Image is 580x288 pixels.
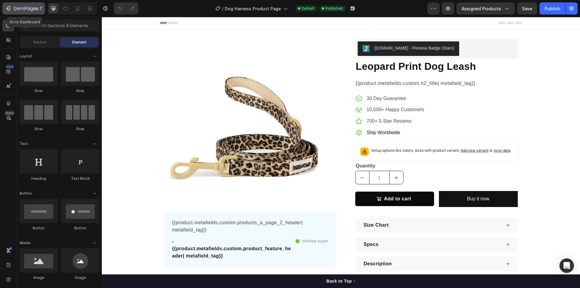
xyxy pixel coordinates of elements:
[262,224,277,231] p: Specs
[265,77,323,86] p: 30 Day Guarantee
[254,146,274,151] strong: Quantity
[256,24,358,39] button: Judge.me - Preview Badge (Stars)
[40,5,42,12] p: 7
[20,88,58,94] div: Row
[359,131,387,136] span: Add new variant
[20,191,32,196] span: Button
[265,89,323,97] p: 10,500+ Happy Customers
[253,41,416,58] h1: Leopard Print Dog Leash
[262,243,290,251] p: Description
[282,178,309,186] div: Add to cart
[20,176,58,181] div: Heading
[559,258,574,273] div: Open Intercom Messenger
[200,221,227,227] p: Verified buyer
[90,238,99,248] span: Toggle open
[265,100,323,109] p: 700+ 5-Star Reviews
[224,261,253,267] div: Back to Top ↑
[102,17,580,288] iframe: Design area
[273,28,353,34] div: [DOMAIN_NAME] - Preview Badge (Stars)
[517,2,537,15] button: Save
[90,189,99,198] span: Toggle open
[61,176,99,181] div: Text Block
[337,174,416,190] button: Buy it now
[20,141,28,147] span: Text
[90,139,99,149] span: Toggle open
[20,275,58,280] div: Image
[2,2,45,15] button: 7
[114,2,138,15] div: Undo/Redo
[253,175,332,189] button: Add to cart
[5,64,14,69] div: 450
[222,5,224,12] span: /
[20,53,32,59] span: Layout
[325,6,343,11] span: Published
[61,275,99,280] div: Image
[540,2,565,15] button: Publish
[61,126,99,132] div: Row
[72,40,86,45] span: Element
[225,5,281,12] span: Dog Harness Product Page
[387,131,409,136] span: or
[61,225,99,231] div: Button
[20,225,58,231] div: Button
[254,63,415,70] p: {{product.metafields.custom.h2_title| metafield_tag}}
[61,88,99,94] div: Row
[33,40,47,45] span: Section
[288,154,301,167] button: increment
[265,112,323,120] p: Ship Worldwide
[20,240,31,246] span: Media
[262,205,287,212] p: Size Chart
[90,51,99,61] span: Toggle open
[301,6,314,11] span: Default
[365,178,388,186] div: Buy it now
[456,2,515,15] button: Assigned Products
[20,19,99,31] input: Search Sections & Elements
[267,154,288,167] input: quantity
[392,131,409,136] span: sync data
[545,5,560,12] div: Publish
[5,111,14,115] div: Beta
[269,131,409,137] p: Setup options like colors, sizes with product variant.
[254,154,267,167] button: decrement
[261,28,268,35] img: Judgeme.png
[20,126,58,132] div: Row
[522,6,532,11] span: Save
[462,5,501,12] span: Assigned Products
